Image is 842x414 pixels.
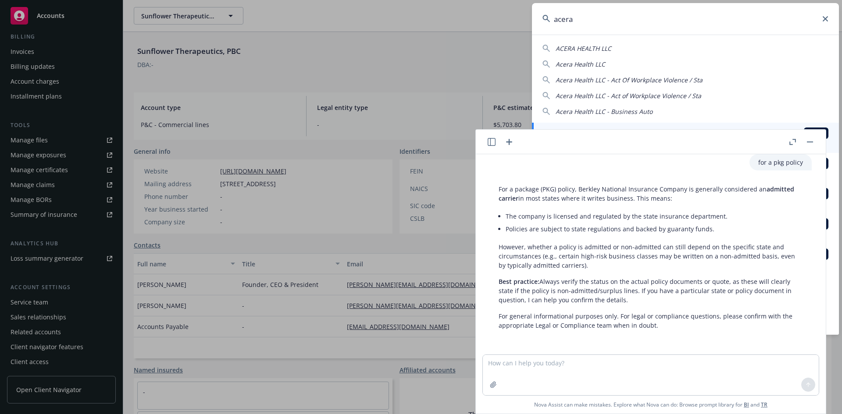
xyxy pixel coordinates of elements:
[556,60,605,68] span: Acera Health LLC
[499,311,803,330] p: For general informational purposes only. For legal or compliance questions, please confirm with t...
[761,401,767,408] a: TR
[499,277,803,304] p: Always verify the status on the actual policy documents or quote, as these will clearly state if ...
[556,44,611,53] span: ACERA HEALTH LLC
[544,127,571,138] h5: ACCOUNT
[499,184,803,203] p: For a package (PKG) policy, Berkley National Insurance Company is generally considered an in most...
[499,277,539,286] span: Best practice:
[532,3,839,35] input: Search...
[556,92,701,100] span: Acera Health LLC - Act of Workplace Violence / Sta
[758,158,803,167] p: for a pkg policy
[532,123,839,153] a: ACCOUNTBIAcera Health LLC
[499,242,803,270] p: However, whether a policy is admitted or non-admitted can still depend on the specific state and ...
[556,76,703,84] span: Acera Health LLC - Act Of Workplace Violence / Sta
[744,401,749,408] a: BI
[506,210,803,223] li: The company is licensed and regulated by the state insurance department.
[506,223,803,235] li: Policies are subject to state regulations and backed by guaranty funds.
[479,396,822,414] span: Nova Assist can make mistakes. Explore what Nova can do: Browse prompt library for and
[556,107,653,116] span: Acera Health LLC - Business Auto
